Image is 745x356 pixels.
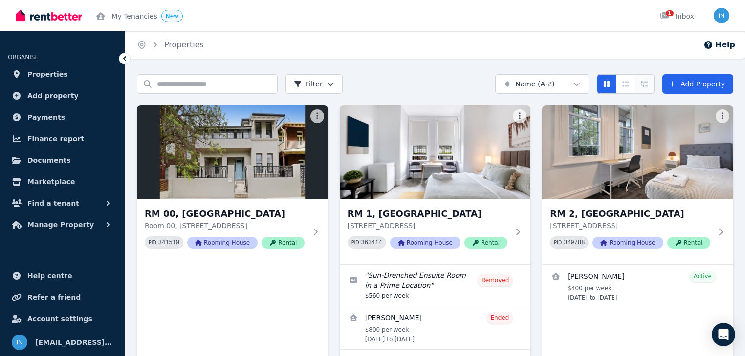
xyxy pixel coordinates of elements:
span: Rental [667,237,710,249]
a: Marketplace [8,172,117,191]
img: RM 1, 4 Park Parade [340,105,531,199]
span: Rooming House [390,237,460,249]
button: Card view [597,74,616,94]
div: Open Intercom Messenger [712,323,735,346]
span: Rental [464,237,507,249]
div: Inbox [660,11,694,21]
code: 349788 [564,239,585,246]
span: Finance report [27,133,84,145]
p: Room 00, [STREET_ADDRESS] [145,221,307,230]
img: RentBetter [16,8,82,23]
span: [EMAIL_ADDRESS][DOMAIN_NAME] [35,336,113,348]
img: RM 2, 4 Park Parade [542,105,733,199]
button: Find a tenant [8,193,117,213]
button: Expanded list view [635,74,655,94]
p: [STREET_ADDRESS] [348,221,509,230]
div: View options [597,74,655,94]
a: Help centre [8,266,117,286]
a: RM 1, 4 Park ParadeRM 1, [GEOGRAPHIC_DATA][STREET_ADDRESS]PID 363414Rooming HouseRental [340,105,531,264]
img: info@museliving.com.au [12,335,27,350]
a: Edit listing: Sun-Drenched Ensuite Room in a Prime Location [340,265,531,306]
span: Account settings [27,313,92,325]
span: 1 [666,10,674,16]
a: Payments [8,107,117,127]
span: Refer a friend [27,292,81,303]
a: Add property [8,86,117,105]
h3: RM 00, [GEOGRAPHIC_DATA] [145,207,307,221]
a: Refer a friend [8,288,117,307]
a: View details for Mahdi Soleymanifar [542,265,733,308]
span: Add property [27,90,79,102]
code: 363414 [361,239,382,246]
h3: RM 2, [GEOGRAPHIC_DATA] [550,207,712,221]
span: Find a tenant [27,197,79,209]
a: Properties [164,40,204,49]
a: RM 00, 4 Park ParadeRM 00, [GEOGRAPHIC_DATA]Room 00, [STREET_ADDRESS]PID 341510Rooming HouseRental [137,105,328,264]
button: More options [513,109,526,123]
span: Name (A-Z) [515,79,555,89]
span: Payments [27,111,65,123]
button: Filter [285,74,343,94]
span: New [166,13,178,20]
span: Properties [27,68,68,80]
span: Rooming House [592,237,663,249]
nav: Breadcrumb [125,31,216,59]
button: Help [703,39,735,51]
code: 341510 [158,239,179,246]
span: ORGANISE [8,54,39,61]
img: info@museliving.com.au [714,8,729,23]
button: Name (A-Z) [495,74,589,94]
span: Rooming House [187,237,258,249]
a: Finance report [8,129,117,148]
span: Help centre [27,270,72,282]
a: Properties [8,64,117,84]
h3: RM 1, [GEOGRAPHIC_DATA] [348,207,509,221]
p: [STREET_ADDRESS] [550,221,712,230]
small: PID [554,240,562,245]
small: PID [351,240,359,245]
img: RM 00, 4 Park Parade [137,105,328,199]
button: Compact list view [616,74,635,94]
span: Manage Property [27,219,94,230]
span: Marketplace [27,176,75,188]
a: RM 2, 4 Park ParadeRM 2, [GEOGRAPHIC_DATA][STREET_ADDRESS]PID 349788Rooming HouseRental [542,105,733,264]
a: Add Property [662,74,733,94]
small: PID [149,240,156,245]
a: View details for Andrea Figueroa [340,306,531,349]
button: Manage Property [8,215,117,234]
a: Documents [8,150,117,170]
button: More options [716,109,729,123]
button: More options [310,109,324,123]
span: Rental [262,237,305,249]
span: Filter [294,79,323,89]
span: Documents [27,154,71,166]
a: Account settings [8,309,117,329]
